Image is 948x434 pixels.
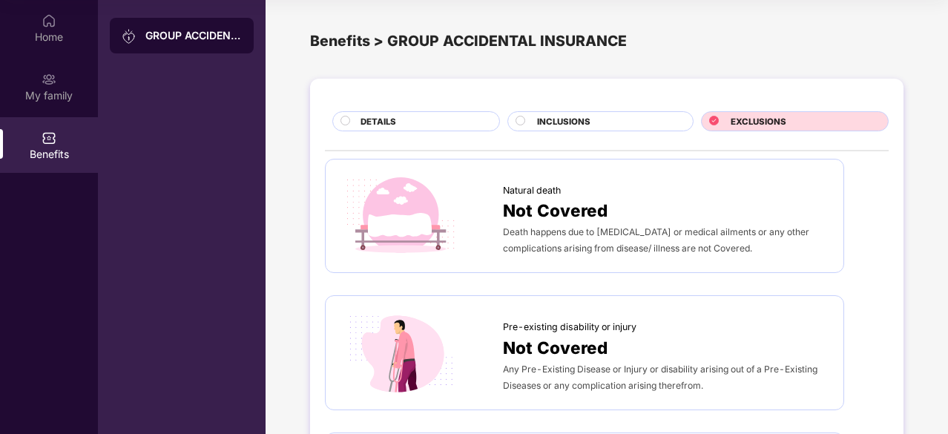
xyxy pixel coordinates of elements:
img: svg+xml;base64,PHN2ZyB3aWR0aD0iMjAiIGhlaWdodD0iMjAiIHZpZXdCb3g9IjAgMCAyMCAyMCIgZmlsbD0ibm9uZSIgeG... [42,72,56,87]
span: EXCLUSIONS [731,115,786,128]
img: icon [340,311,461,395]
span: INCLUSIONS [537,115,590,128]
div: GROUP ACCIDENTAL INSURANCE [145,28,242,43]
img: svg+xml;base64,PHN2ZyBpZD0iQmVuZWZpdHMiIHhtbG5zPSJodHRwOi8vd3d3LnczLm9yZy8yMDAwL3N2ZyIgd2lkdGg9Ij... [42,131,56,145]
div: Benefits > GROUP ACCIDENTAL INSURANCE [310,30,903,53]
span: Natural death [503,183,561,198]
span: Death happens due to [MEDICAL_DATA] or medical ailments or any other complications arising from d... [503,226,809,254]
img: svg+xml;base64,PHN2ZyB3aWR0aD0iMjAiIGhlaWdodD0iMjAiIHZpZXdCb3g9IjAgMCAyMCAyMCIgZmlsbD0ibm9uZSIgeG... [122,29,136,44]
span: Any Pre-Existing Disease or Injury or disability arising out of a Pre-Existing Diseases or any co... [503,364,817,391]
span: Pre-existing disability or injury [503,320,636,335]
span: Not Covered [503,335,608,361]
span: DETAILS [361,115,396,128]
span: Not Covered [503,197,608,223]
img: svg+xml;base64,PHN2ZyBpZD0iSG9tZSIgeG1sbnM9Imh0dHA6Ly93d3cudzMub3JnLzIwMDAvc3ZnIiB3aWR0aD0iMjAiIG... [42,13,56,28]
img: icon [340,174,461,258]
